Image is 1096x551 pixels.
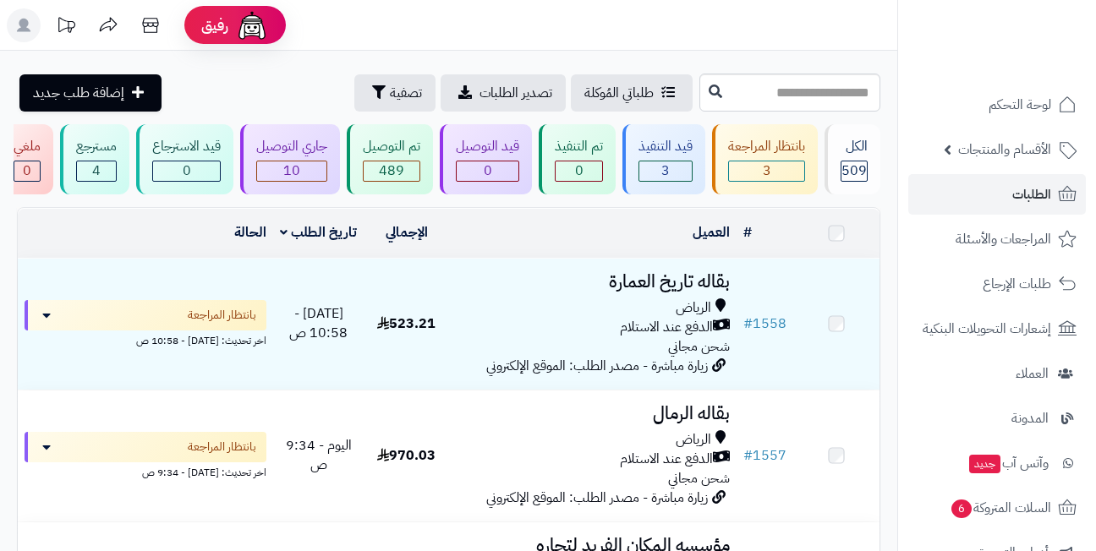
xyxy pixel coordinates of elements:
[535,124,619,194] a: تم التنفيذ 0
[763,161,771,181] span: 3
[237,124,343,194] a: جاري التوصيل 10
[1012,183,1051,206] span: الطلبات
[484,161,492,181] span: 0
[441,74,566,112] a: تصدير الطلبات
[354,74,436,112] button: تصفية
[908,85,1086,125] a: لوحة التحكم
[908,308,1086,349] a: إشعارات التحويلات البنكية
[92,161,101,181] span: 4
[981,13,1080,48] img: logo-2.png
[841,137,868,156] div: الكل
[743,222,752,243] a: #
[379,161,404,181] span: 489
[908,219,1086,259] a: المراجعات والأسئلة
[390,83,422,103] span: تصفية
[908,443,1086,483] a: وآتس آبجديد
[841,161,867,181] span: 509
[256,137,327,156] div: جاري التوصيل
[183,161,191,181] span: 0
[676,298,711,318] span: الرياض
[575,161,584,181] span: 0
[257,161,326,181] div: 10
[661,161,670,181] span: 3
[343,124,436,194] a: تم التوصيل 489
[234,222,266,243] a: الحالة
[25,330,266,348] div: اخر تحديث: [DATE] - 10:58 ص
[286,435,352,475] span: اليوم - 9:34 ص
[821,124,884,194] a: الكل509
[728,137,805,156] div: بانتظار المراجعة
[76,137,117,156] div: مسترجع
[133,124,237,194] a: قيد الاسترجاع 0
[908,264,1086,304] a: طلبات الإرجاع
[620,450,713,469] span: الدفع عند الاستلام
[619,124,709,194] a: قيد التنفيذ 3
[23,161,31,181] span: 0
[283,161,300,181] span: 10
[729,161,804,181] div: 3
[19,74,162,112] a: إضافة طلب جديد
[14,137,41,156] div: ملغي
[25,462,266,480] div: اخر تحديث: [DATE] - 9:34 ص
[377,445,436,466] span: 970.03
[457,272,730,292] h3: بقاله تاريخ العمارة
[188,439,256,456] span: بانتظار المراجعة
[908,398,1086,439] a: المدونة
[556,161,602,181] div: 0
[571,74,693,112] a: طلباتي المُوكلة
[639,161,692,181] div: 3
[638,137,693,156] div: قيد التنفيذ
[956,227,1051,251] span: المراجعات والأسئلة
[33,83,124,103] span: إضافة طلب جديد
[958,138,1051,161] span: الأقسام والمنتجات
[57,124,133,194] a: مسترجع 4
[620,318,713,337] span: الدفع عند الاستلام
[201,15,228,35] span: رفيق
[280,222,357,243] a: تاريخ الطلب
[676,430,711,450] span: الرياض
[908,174,1086,215] a: الطلبات
[364,161,419,181] div: 489
[363,137,420,156] div: تم التوصيل
[1011,406,1049,430] span: المدونة
[743,314,753,334] span: #
[743,314,786,334] a: #1558
[709,124,821,194] a: بانتظار المراجعة 3
[188,307,256,324] span: بانتظار المراجعة
[153,161,220,181] div: 0
[14,161,40,181] div: 0
[289,303,348,343] span: [DATE] - 10:58 ص
[908,353,1086,394] a: العملاء
[1016,362,1049,385] span: العملاء
[386,222,428,243] a: الإجمالي
[743,445,753,466] span: #
[743,445,786,466] a: #1557
[693,222,730,243] a: العميل
[456,137,519,156] div: قيد التوصيل
[235,8,269,42] img: ai-face.png
[668,468,730,488] span: شحن مجاني
[983,272,1051,296] span: طلبات الإرجاع
[969,455,1000,473] span: جديد
[457,404,730,423] h3: بقاله الرمال
[668,336,730,357] span: شحن مجاني
[584,83,654,103] span: طلباتي المُوكلة
[486,488,708,508] span: زيارة مباشرة - مصدر الطلب: الموقع الإلكتروني
[967,451,1049,475] span: وآتس آب
[479,83,552,103] span: تصدير الطلبات
[486,356,708,376] span: زيارة مباشرة - مصدر الطلب: الموقع الإلكتروني
[377,314,436,334] span: 523.21
[989,93,1051,117] span: لوحة التحكم
[950,496,1051,520] span: السلات المتروكة
[923,317,1051,341] span: إشعارات التحويلات البنكية
[436,124,535,194] a: قيد التوصيل 0
[951,499,973,519] span: 6
[457,161,518,181] div: 0
[77,161,116,181] div: 4
[555,137,603,156] div: تم التنفيذ
[152,137,221,156] div: قيد الاسترجاع
[45,8,87,46] a: تحديثات المنصة
[908,488,1086,528] a: السلات المتروكة6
